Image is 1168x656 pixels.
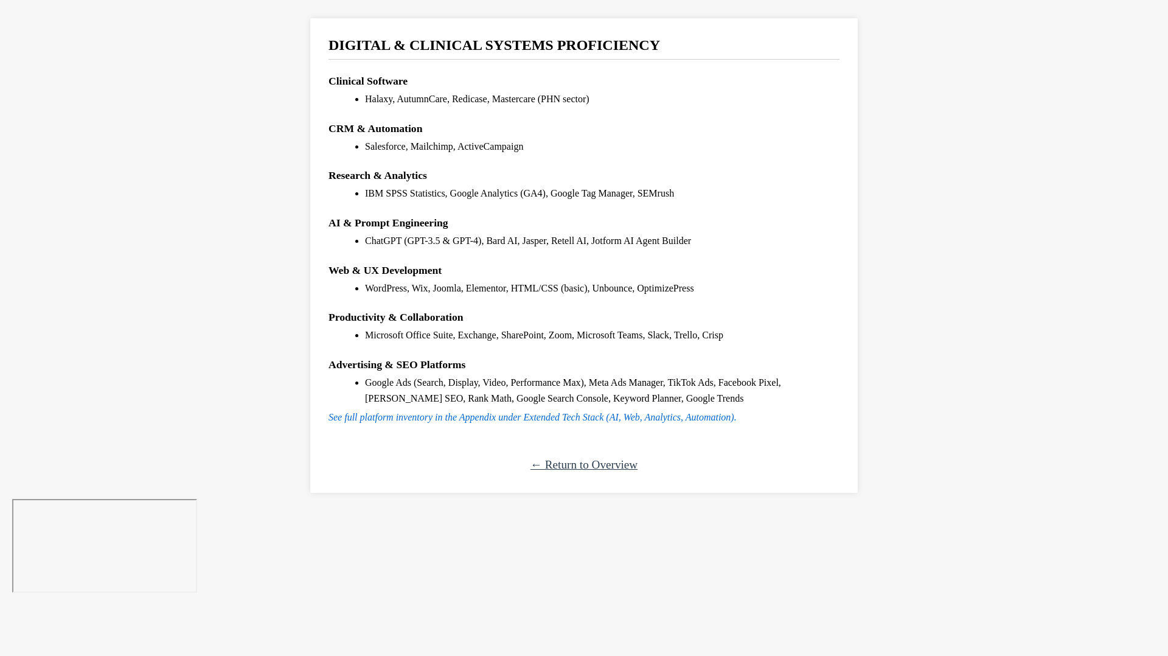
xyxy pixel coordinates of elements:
li: Salesforce, Mailchimp, ActiveCampaign [365,139,839,155]
a: ← Return to Overview [530,458,638,471]
h2: DIGITAL & CLINICAL SYSTEMS PROFICIENCY [328,37,839,60]
li: Halaxy, AutumnCare, Redicase, Mastercare (PHN sector) [365,91,839,107]
h3: AI & Prompt Engineering [328,217,839,229]
li: Google Ads (Search, Display, Video, Performance Max), Meta Ads Manager, TikTok Ads, Facebook Pixe... [365,375,839,406]
h3: Productivity & Collaboration [328,311,839,324]
li: ChatGPT (GPT-3.5 & GPT-4), Bard AI, Jasper, Retell AI, Jotform AI Agent Builder [365,233,839,249]
h3: Web & UX Development [328,264,839,277]
li: WordPress, Wix, Joomla, Elementor, HTML/CSS (basic), Unbounce, OptimizePress [365,281,839,296]
a: See full platform inventory in the Appendix under Extended Tech Stack (AI, Web, Analytics, Automa... [328,412,737,422]
h3: Advertising & SEO Platforms [328,358,839,371]
h3: CRM & Automation [328,122,839,135]
h3: Clinical Software [328,75,839,88]
li: Microsoft Office Suite, Exchange, SharePoint, Zoom, Microsoft Teams, Slack, Trello, Crisp [365,327,839,343]
li: IBM SPSS Statistics, Google Analytics (GA4), Google Tag Manager, SEMrush [365,186,839,201]
h3: Research & Analytics [328,169,839,182]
